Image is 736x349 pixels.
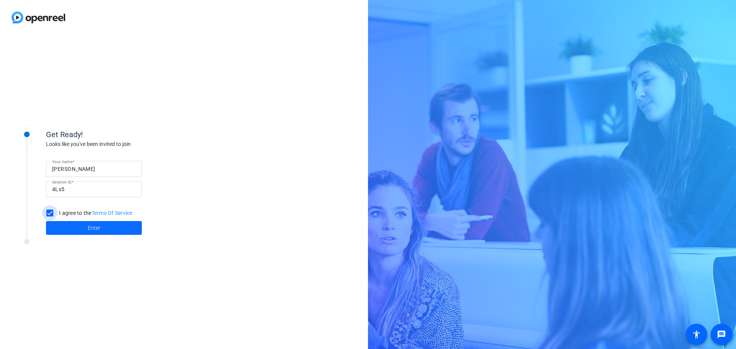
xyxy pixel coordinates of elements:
[88,224,100,232] span: Enter
[92,210,133,216] a: Terms Of Service
[52,180,72,184] mat-label: Session ID
[52,159,72,164] mat-label: Your name
[692,330,701,339] mat-icon: accessibility
[46,221,142,235] button: Enter
[46,140,199,148] div: Looks like you've been invited to join
[46,129,199,140] div: Get Ready!
[58,209,133,217] label: I agree to the
[717,330,726,339] mat-icon: message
